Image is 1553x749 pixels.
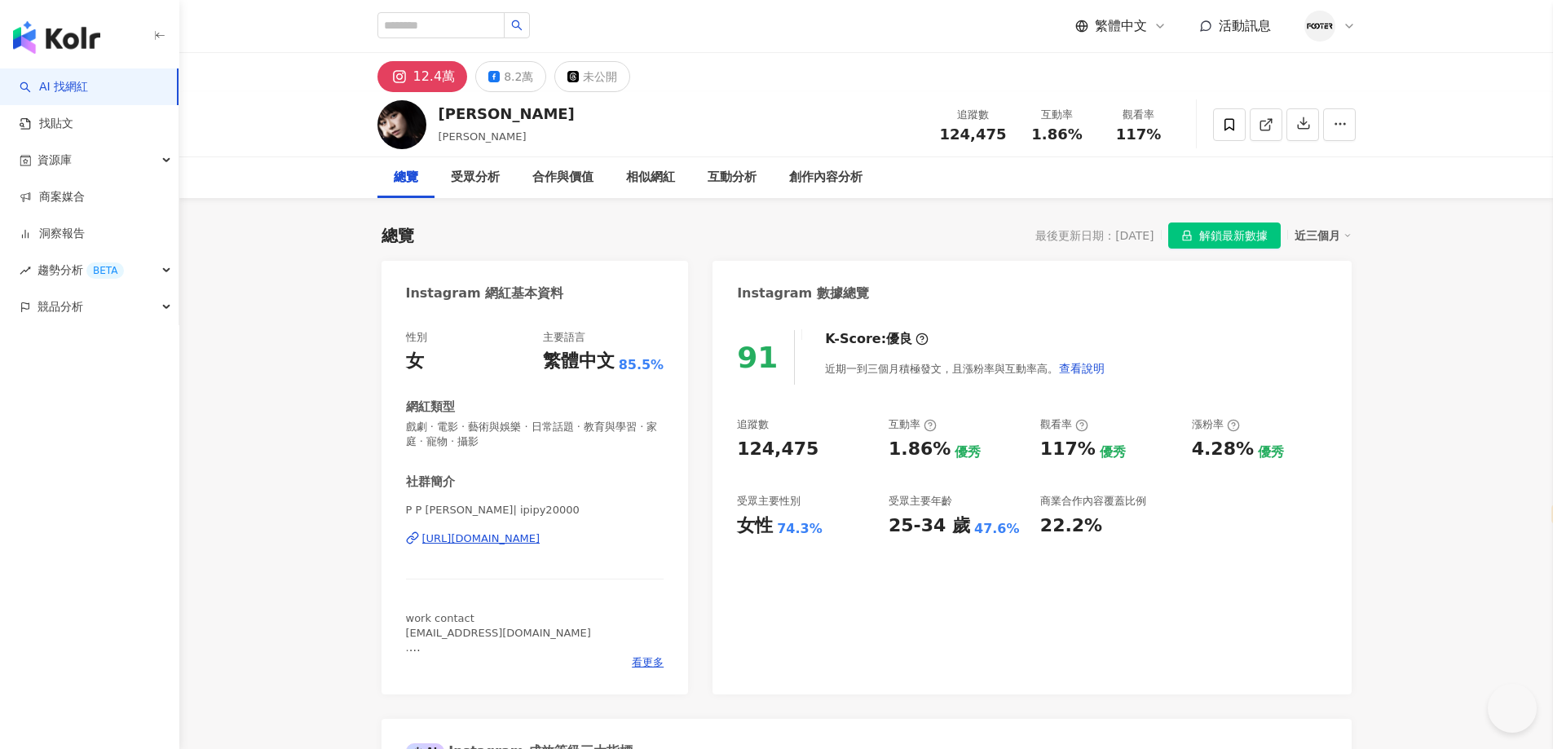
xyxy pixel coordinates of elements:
div: 優良 [886,330,912,348]
button: 未公開 [554,61,630,92]
span: 看更多 [632,655,664,670]
div: 74.3% [777,520,823,538]
div: 觀看率 [1040,417,1088,432]
span: 繁體中文 [1095,17,1147,35]
div: 社群簡介 [406,474,455,491]
span: 資源庫 [38,142,72,178]
div: 25-34 歲 [889,513,970,539]
span: 1.86% [1031,126,1082,143]
div: 未公開 [583,65,617,88]
span: 戲劇 · 電影 · 藝術與娛樂 · 日常話題 · 教育與學習 · 家庭 · 寵物 · 攝影 [406,420,664,449]
a: 商案媒合 [20,189,85,205]
button: 12.4萬 [377,61,468,92]
div: K-Score : [825,330,929,348]
div: 優秀 [955,443,981,461]
div: 近期一到三個月積極發文，且漲粉率與互動率高。 [825,352,1105,385]
div: 91 [737,341,778,374]
img: KOL Avatar [377,100,426,149]
span: 124,475 [940,126,1007,143]
span: lock [1181,230,1193,241]
div: BETA [86,262,124,279]
div: 受眾分析 [451,168,500,187]
div: 12.4萬 [413,65,456,88]
span: 117% [1116,126,1162,143]
div: 22.2% [1040,513,1102,539]
a: [URL][DOMAIN_NAME] [406,531,664,546]
span: 解鎖最新數據 [1199,223,1268,249]
div: 47.6% [974,520,1020,538]
div: [URL][DOMAIN_NAME] [422,531,540,546]
div: 互動率 [1026,107,1088,123]
div: Instagram 數據總覽 [737,284,869,302]
a: searchAI 找網紅 [20,79,88,95]
span: 查看說明 [1059,362,1105,375]
div: 合作與價值 [532,168,593,187]
span: 趨勢分析 [38,252,124,289]
div: 互動率 [889,417,937,432]
button: 8.2萬 [475,61,546,92]
div: 4.28% [1192,437,1254,462]
button: 解鎖最新數據 [1168,222,1281,249]
span: [PERSON_NAME] [439,130,527,143]
div: 受眾主要性別 [737,494,801,509]
div: [PERSON_NAME] [439,104,575,124]
div: 117% [1040,437,1096,462]
div: 近三個月 [1295,225,1352,246]
span: 競品分析 [38,289,83,325]
div: 總覽 [382,224,414,247]
div: 追蹤數 [940,107,1007,123]
div: 創作內容分析 [789,168,863,187]
div: 商業合作內容覆蓋比例 [1040,494,1146,509]
div: 漲粉率 [1192,417,1240,432]
div: 繁體中文 [543,349,615,374]
div: 受眾主要年齡 [889,494,952,509]
span: search [511,20,523,31]
div: 相似網紅 [626,168,675,187]
div: 總覽 [394,168,418,187]
span: rise [20,265,31,276]
div: 互動分析 [708,168,757,187]
div: Instagram 網紅基本資料 [406,284,564,302]
span: 85.5% [619,356,664,374]
img: %E7%A4%BE%E7%BE%A4%E7%94%A8LOGO.png [1304,11,1335,42]
div: 女性 [737,513,773,539]
div: 優秀 [1100,443,1126,461]
span: P P [PERSON_NAME]| ipipy20000 [406,503,664,518]
div: 網紅類型 [406,399,455,416]
span: 活動訊息 [1219,18,1271,33]
div: 124,475 [737,437,818,462]
div: 優秀 [1258,443,1284,461]
span: work contact [EMAIL_ADDRESS][DOMAIN_NAME] . soul and eye🪐 @a.saturning @pps.universe1212 [406,612,591,684]
div: 觀看率 [1108,107,1170,123]
div: 女 [406,349,424,374]
div: 最後更新日期：[DATE] [1035,229,1154,242]
div: 1.86% [889,437,951,462]
a: 找貼文 [20,116,73,132]
iframe: Help Scout Beacon - Open [1488,684,1537,733]
div: 8.2萬 [504,65,533,88]
img: logo [13,21,100,54]
div: 主要語言 [543,330,585,345]
a: 洞察報告 [20,226,85,242]
div: 性別 [406,330,427,345]
div: 追蹤數 [737,417,769,432]
button: 查看說明 [1058,352,1105,385]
